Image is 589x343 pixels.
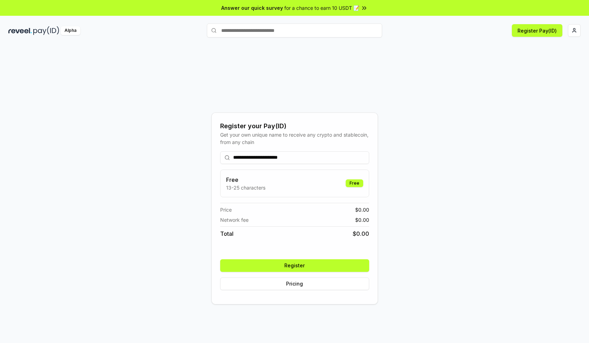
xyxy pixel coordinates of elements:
div: Register your Pay(ID) [220,121,369,131]
span: $ 0.00 [355,216,369,224]
span: for a chance to earn 10 USDT 📝 [284,4,359,12]
img: reveel_dark [8,26,32,35]
span: $ 0.00 [353,229,369,238]
div: Free [346,179,363,187]
p: 13-25 characters [226,184,265,191]
button: Pricing [220,277,369,290]
div: Alpha [61,26,80,35]
img: pay_id [33,26,59,35]
h3: Free [226,176,265,184]
span: $ 0.00 [355,206,369,213]
span: Total [220,229,233,238]
div: Get your own unique name to receive any crypto and stablecoin, from any chain [220,131,369,146]
span: Answer our quick survey [221,4,283,12]
span: Price [220,206,232,213]
span: Network fee [220,216,249,224]
button: Register [220,259,369,272]
button: Register Pay(ID) [512,24,562,37]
